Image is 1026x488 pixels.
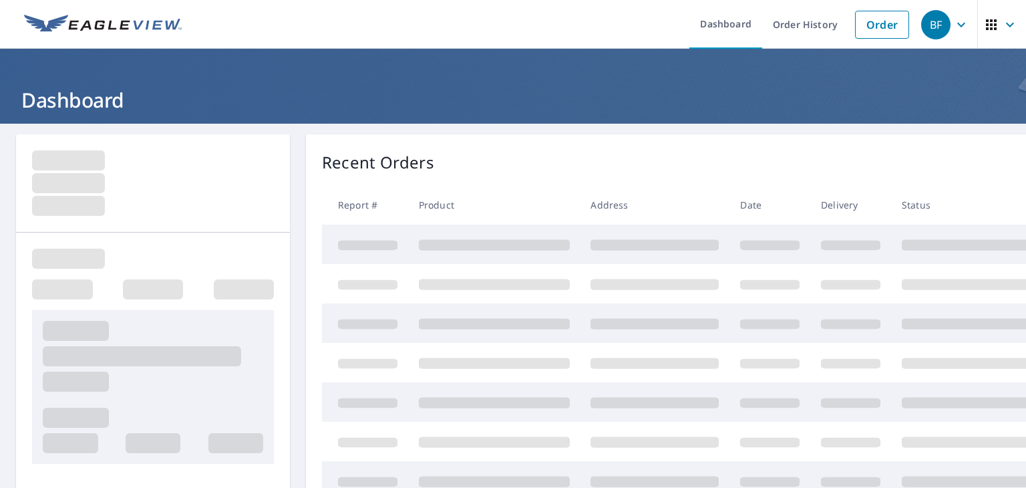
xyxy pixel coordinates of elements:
th: Report # [322,185,408,225]
img: EV Logo [24,15,182,35]
th: Product [408,185,580,225]
p: Recent Orders [322,150,434,174]
a: Order [855,11,909,39]
div: BF [921,10,951,39]
th: Date [729,185,810,225]
th: Address [580,185,729,225]
h1: Dashboard [16,86,1010,114]
th: Delivery [810,185,891,225]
